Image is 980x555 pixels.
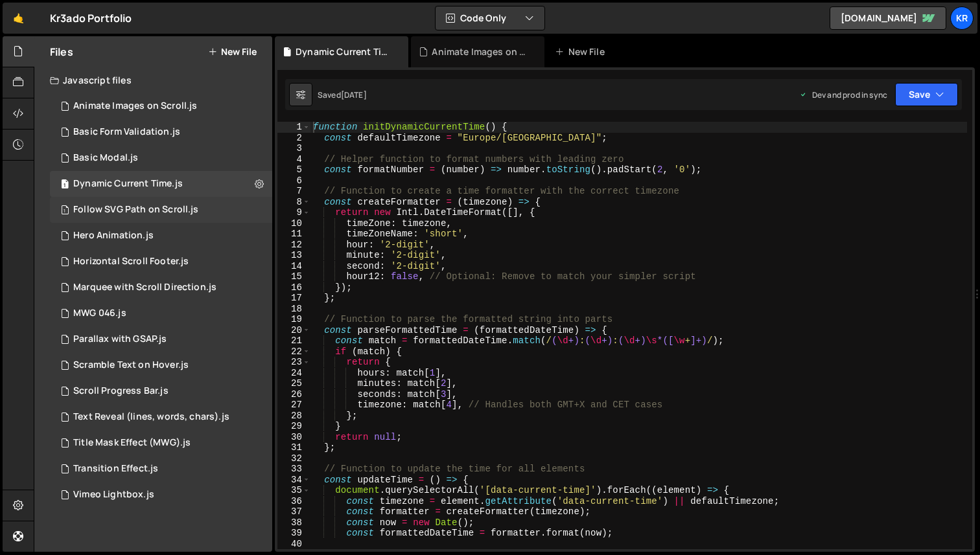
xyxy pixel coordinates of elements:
[799,89,887,100] div: Dev and prod in sync
[277,496,310,507] div: 36
[277,325,310,336] div: 20
[50,456,272,482] div: 16235/44390.js
[50,404,272,430] div: 16235/43730.js
[73,204,198,216] div: Follow SVG Path on Scroll.js
[50,197,272,223] div: 16235/43875.js
[50,10,132,26] div: Kr3ado Portfolio
[277,517,310,528] div: 38
[73,489,154,501] div: Vimeo Lightbox.js
[277,389,310,400] div: 26
[73,308,126,319] div: MWG 046.js
[50,93,272,119] div: 16235/43732.js
[296,45,393,58] div: Dynamic Current Time.js
[277,154,310,165] div: 4
[277,143,310,154] div: 3
[277,164,310,176] div: 5
[73,437,191,449] div: Title Mask Effect (MWG).js
[277,335,310,346] div: 21
[277,506,310,517] div: 37
[73,178,183,190] div: Dynamic Current Time.js
[50,275,272,300] div: 16235/43729.js
[73,282,216,293] div: Marquee with Scroll Direction.js
[277,432,310,443] div: 30
[277,250,310,261] div: 13
[555,45,609,58] div: New File
[73,126,180,138] div: Basic Form Validation.js
[432,45,529,58] div: Animate Images on Scroll.js
[73,411,229,423] div: Text Reveal (lines, words, chars).js
[50,119,272,145] div: 16235/44153.js
[277,176,310,187] div: 6
[277,464,310,475] div: 33
[50,482,272,508] div: 16235/44310.js
[73,256,189,267] div: Horizontal Scroll Footer.js
[895,83,958,106] button: Save
[3,3,34,34] a: 🤙
[277,293,310,304] div: 17
[50,249,272,275] div: 16235/43859.js
[73,359,189,371] div: Scramble Text on Hover.js
[50,171,272,197] div: 16235/43726.js
[277,368,310,379] div: 24
[277,261,310,272] div: 14
[34,67,272,93] div: Javascript files
[50,430,272,456] div: 16235/43731.js
[277,528,310,539] div: 39
[208,47,257,57] button: New File
[950,6,974,30] a: kr
[277,442,310,453] div: 31
[50,223,272,249] div: 16235/43728.js
[277,475,310,486] div: 34
[277,197,310,208] div: 8
[73,152,138,164] div: Basic Modal.js
[73,463,158,475] div: Transition Effect.js
[277,314,310,325] div: 19
[277,378,310,389] div: 25
[277,240,310,251] div: 12
[61,180,69,190] span: 1
[73,334,167,345] div: Parallax with GSAP.js
[277,271,310,282] div: 15
[341,89,367,100] div: [DATE]
[277,539,310,550] div: 40
[277,207,310,218] div: 9
[277,421,310,432] div: 29
[277,229,310,240] div: 11
[73,385,169,397] div: Scroll Progress Bar.js
[50,326,272,352] div: 16235/43727.js
[73,100,197,112] div: Animate Images on Scroll.js
[50,352,272,378] div: 16235/44388.js
[277,218,310,229] div: 10
[277,282,310,293] div: 16
[277,346,310,357] div: 22
[318,89,367,100] div: Saved
[277,411,310,422] div: 28
[50,45,73,59] h2: Files
[277,485,310,496] div: 35
[277,304,310,315] div: 18
[436,6,544,30] button: Code Only
[73,230,154,242] div: Hero Animation.js
[50,145,272,171] div: 16235/44151.js
[830,6,946,30] a: [DOMAIN_NAME]
[50,378,272,404] div: 16235/43725.js
[277,133,310,144] div: 2
[277,186,310,197] div: 7
[277,453,310,464] div: 32
[277,122,310,133] div: 1
[61,206,69,216] span: 1
[277,400,310,411] div: 27
[50,300,272,326] div: 16235/43854.js
[277,357,310,368] div: 23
